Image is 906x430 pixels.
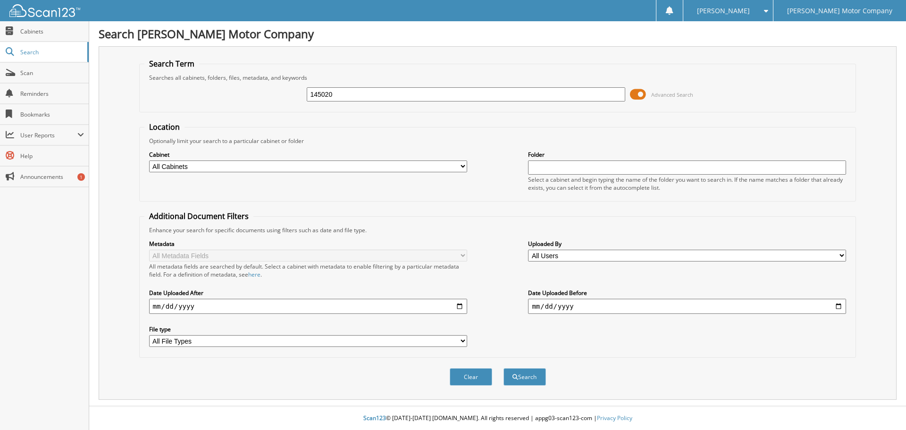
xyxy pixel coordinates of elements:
[528,240,846,248] label: Uploaded By
[20,110,84,118] span: Bookmarks
[787,8,892,14] span: [PERSON_NAME] Motor Company
[9,4,80,17] img: scan123-logo-white.svg
[149,289,467,297] label: Date Uploaded After
[528,151,846,159] label: Folder
[528,299,846,314] input: end
[20,48,83,56] span: Search
[20,27,84,35] span: Cabinets
[144,59,199,69] legend: Search Term
[20,152,84,160] span: Help
[859,385,906,430] iframe: Chat Widget
[89,407,906,430] div: © [DATE]-[DATE] [DOMAIN_NAME]. All rights reserved | appg03-scan123-com |
[503,368,546,386] button: Search
[99,26,897,42] h1: Search [PERSON_NAME] Motor Company
[248,270,260,278] a: here
[144,211,253,221] legend: Additional Document Filters
[20,69,84,77] span: Scan
[528,176,846,192] div: Select a cabinet and begin typing the name of the folder you want to search in. If the name match...
[77,173,85,181] div: 1
[144,137,851,145] div: Optionally limit your search to a particular cabinet or folder
[149,151,467,159] label: Cabinet
[144,122,185,132] legend: Location
[149,325,467,333] label: File type
[149,240,467,248] label: Metadata
[20,173,84,181] span: Announcements
[144,74,851,82] div: Searches all cabinets, folders, files, metadata, and keywords
[363,414,386,422] span: Scan123
[697,8,750,14] span: [PERSON_NAME]
[149,262,467,278] div: All metadata fields are searched by default. Select a cabinet with metadata to enable filtering b...
[450,368,492,386] button: Clear
[597,414,632,422] a: Privacy Policy
[528,289,846,297] label: Date Uploaded Before
[149,299,467,314] input: start
[651,91,693,98] span: Advanced Search
[144,226,851,234] div: Enhance your search for specific documents using filters such as date and file type.
[20,131,77,139] span: User Reports
[20,90,84,98] span: Reminders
